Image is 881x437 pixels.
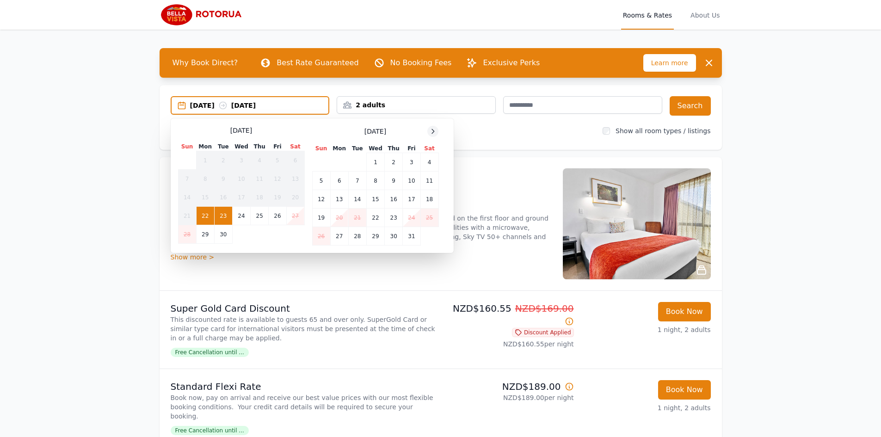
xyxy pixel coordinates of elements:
td: 19 [312,209,330,227]
td: 13 [330,190,348,209]
th: Fri [403,144,420,153]
td: 5 [269,151,286,170]
td: 1 [366,153,384,172]
td: 30 [214,225,232,244]
th: Tue [214,142,232,151]
td: 27 [286,207,304,225]
td: 20 [286,188,304,207]
td: 25 [251,207,269,225]
td: 16 [385,190,403,209]
span: [DATE] [230,126,252,135]
td: 30 [385,227,403,246]
p: NZD$160.55 [444,302,574,328]
td: 7 [348,172,366,190]
td: 8 [366,172,384,190]
p: NZD$189.00 [444,380,574,393]
td: 22 [196,207,214,225]
td: 19 [269,188,286,207]
p: 1 night, 2 adults [581,403,711,412]
p: Standard Flexi Rate [171,380,437,393]
span: Why Book Direct? [165,54,246,72]
td: 6 [330,172,348,190]
th: Mon [330,144,348,153]
td: 27 [330,227,348,246]
td: 18 [420,190,438,209]
td: 12 [269,170,286,188]
td: 23 [214,207,232,225]
button: Book Now [658,380,711,400]
td: 3 [403,153,420,172]
td: 28 [348,227,366,246]
td: 9 [214,170,232,188]
td: 15 [366,190,384,209]
td: 24 [403,209,420,227]
img: Bella Vista Rotorua [160,4,249,26]
td: 20 [330,209,348,227]
td: 18 [251,188,269,207]
p: NZD$189.00 per night [444,393,574,402]
td: 29 [196,225,214,244]
button: Book Now [658,302,711,321]
th: Thu [251,142,269,151]
th: Thu [385,144,403,153]
td: 31 [403,227,420,246]
td: 26 [269,207,286,225]
th: Mon [196,142,214,151]
td: 25 [420,209,438,227]
span: Learn more [643,54,696,72]
div: Show more > [171,252,552,262]
td: 10 [403,172,420,190]
td: 15 [196,188,214,207]
td: 6 [286,151,304,170]
td: 16 [214,188,232,207]
td: 3 [232,151,250,170]
td: 1 [196,151,214,170]
td: 7 [178,170,196,188]
p: Super Gold Card Discount [171,302,437,315]
p: 1 night, 2 adults [581,325,711,334]
button: Search [670,96,711,116]
td: 14 [178,188,196,207]
th: Sat [286,142,304,151]
p: This discounted rate is available to guests 65 and over only. SuperGold Card or similar type card... [171,315,437,343]
td: 14 [348,190,366,209]
td: 26 [312,227,330,246]
p: Best Rate Guaranteed [277,57,358,68]
td: 21 [178,207,196,225]
td: 4 [420,153,438,172]
td: 12 [312,190,330,209]
td: 11 [420,172,438,190]
span: [DATE] [364,127,386,136]
td: 5 [312,172,330,190]
td: 29 [366,227,384,246]
th: Sun [312,144,330,153]
span: Free Cancellation until ... [171,348,249,357]
div: 2 adults [337,100,495,110]
td: 4 [251,151,269,170]
td: 2 [214,151,232,170]
p: NZD$160.55 per night [444,339,574,349]
span: Discount Applied [512,328,574,337]
span: NZD$169.00 [515,303,574,314]
p: Book now, pay on arrival and receive our best value prices with our most flexible booking conditi... [171,393,437,421]
th: Fri [269,142,286,151]
span: Free Cancellation until ... [171,426,249,435]
div: [DATE] [DATE] [190,101,329,110]
td: 22 [366,209,384,227]
th: Wed [366,144,384,153]
td: 9 [385,172,403,190]
label: Show all room types / listings [616,127,710,135]
th: Wed [232,142,250,151]
td: 8 [196,170,214,188]
th: Tue [348,144,366,153]
p: Exclusive Perks [483,57,540,68]
td: 21 [348,209,366,227]
th: Sat [420,144,438,153]
td: 28 [178,225,196,244]
td: 2 [385,153,403,172]
td: 17 [403,190,420,209]
th: Sun [178,142,196,151]
p: No Booking Fees [390,57,452,68]
td: 17 [232,188,250,207]
td: 10 [232,170,250,188]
